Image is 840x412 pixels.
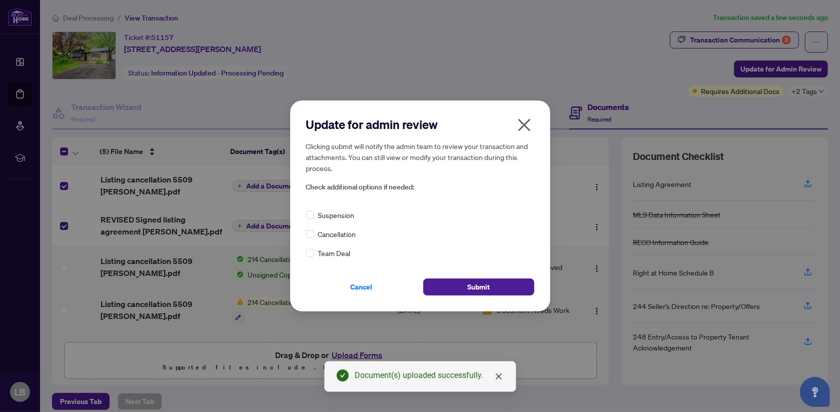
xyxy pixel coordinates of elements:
span: Submit [467,279,490,295]
span: Cancellation [318,228,356,239]
a: Close [493,371,504,382]
span: close [516,117,532,133]
button: Cancel [306,278,417,295]
span: Check additional options if needed: [306,181,534,193]
div: Document(s) uploaded successfully. [355,369,504,381]
h2: Update for admin review [306,116,534,132]
button: Open asap [800,377,830,407]
span: Cancel [351,279,373,295]
span: Suspension [318,209,355,220]
button: Submit [423,278,534,295]
span: close [495,372,503,380]
h5: Clicking submit will notify the admin team to review your transaction and attachments. You can st... [306,140,534,173]
span: check-circle [337,369,349,381]
span: Team Deal [318,247,351,258]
